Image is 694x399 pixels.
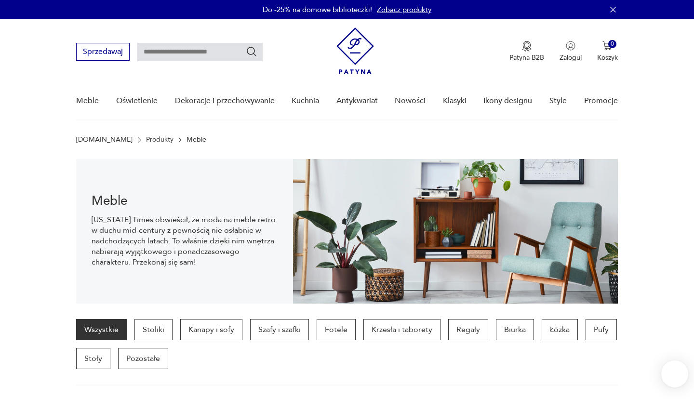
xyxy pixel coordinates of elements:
a: Stoliki [134,319,173,340]
button: 0Koszyk [597,41,618,62]
a: Produkty [146,136,173,144]
a: Fotele [317,319,356,340]
img: Ikonka użytkownika [566,41,575,51]
a: Zobacz produkty [377,5,431,14]
a: Krzesła i taborety [363,319,440,340]
a: Regały [448,319,488,340]
a: Klasyki [443,82,467,120]
a: Szafy i szafki [250,319,309,340]
p: Patyna B2B [509,53,544,62]
a: Meble [76,82,99,120]
p: Koszyk [597,53,618,62]
button: Sprzedawaj [76,43,130,61]
p: Do -25% na domowe biblioteczki! [263,5,372,14]
p: Zaloguj [560,53,582,62]
p: Meble [187,136,206,144]
a: Style [549,82,567,120]
a: Ikony designu [483,82,532,120]
button: Szukaj [246,46,257,57]
a: Ikona medaluPatyna B2B [509,41,544,62]
a: [DOMAIN_NAME] [76,136,133,144]
a: Kuchnia [292,82,319,120]
a: Antykwariat [336,82,378,120]
a: Sprzedawaj [76,49,130,56]
a: Promocje [584,82,618,120]
a: Stoły [76,348,110,369]
button: Zaloguj [560,41,582,62]
a: Dekoracje i przechowywanie [175,82,275,120]
img: Ikona koszyka [602,41,612,51]
a: Łóżka [542,319,578,340]
a: Wszystkie [76,319,127,340]
a: Nowości [395,82,426,120]
a: Oświetlenie [116,82,158,120]
a: Kanapy i sofy [180,319,242,340]
img: Meble [293,159,618,304]
p: [US_STATE] Times obwieścił, że moda na meble retro w duchu mid-century z pewnością nie osłabnie w... [92,214,277,267]
img: Ikona medalu [522,41,532,52]
a: Pozostałe [118,348,168,369]
a: Biurka [496,319,534,340]
img: Patyna - sklep z meblami i dekoracjami vintage [336,27,374,74]
h1: Meble [92,195,277,207]
div: 0 [608,40,616,48]
button: Patyna B2B [509,41,544,62]
a: Pufy [586,319,617,340]
iframe: Smartsupp widget button [661,360,688,387]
